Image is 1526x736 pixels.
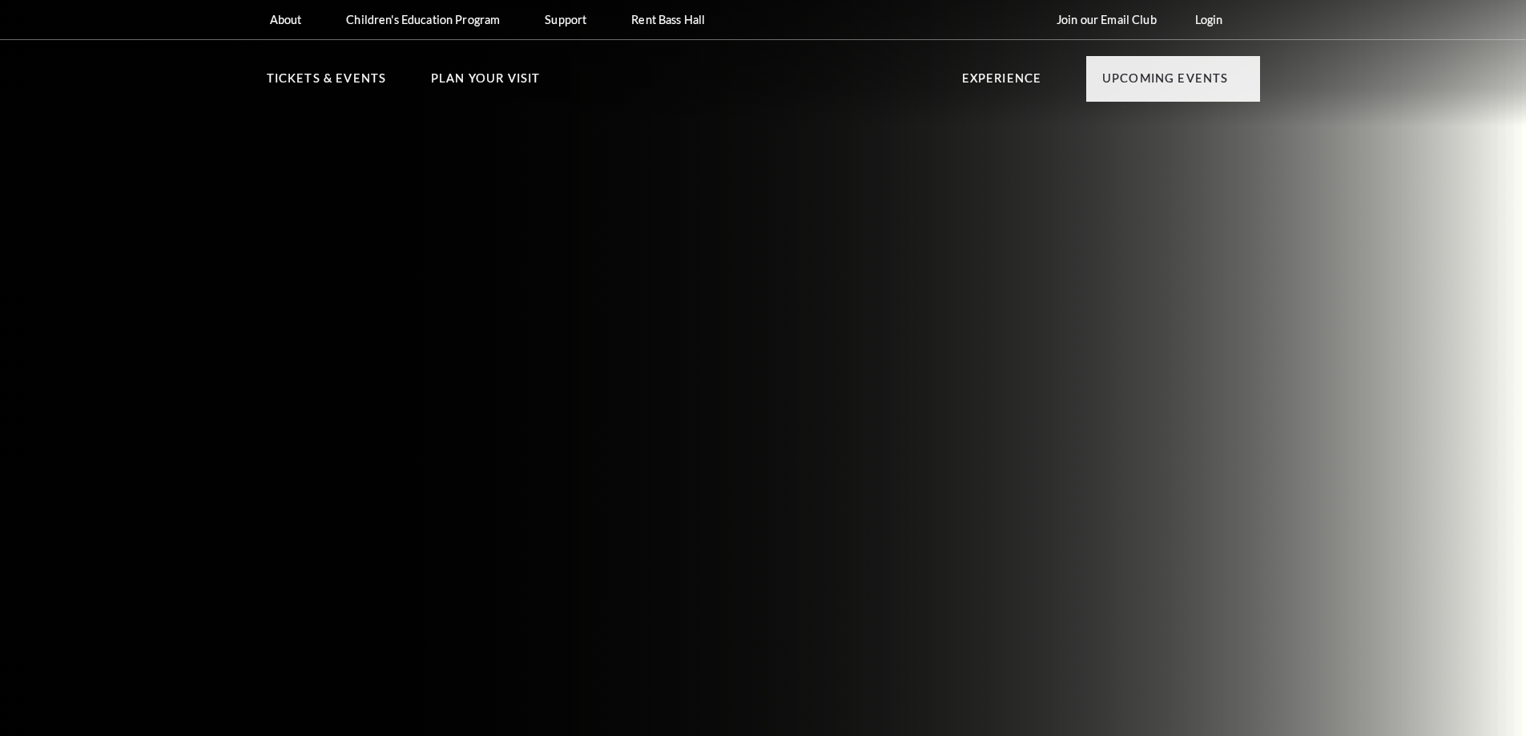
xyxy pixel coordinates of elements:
p: Support [545,13,586,26]
p: Children's Education Program [346,13,500,26]
p: Upcoming Events [1102,69,1229,98]
p: Experience [962,69,1042,98]
p: Rent Bass Hall [631,13,705,26]
p: About [270,13,302,26]
p: Plan Your Visit [431,69,541,98]
p: Tickets & Events [267,69,387,98]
